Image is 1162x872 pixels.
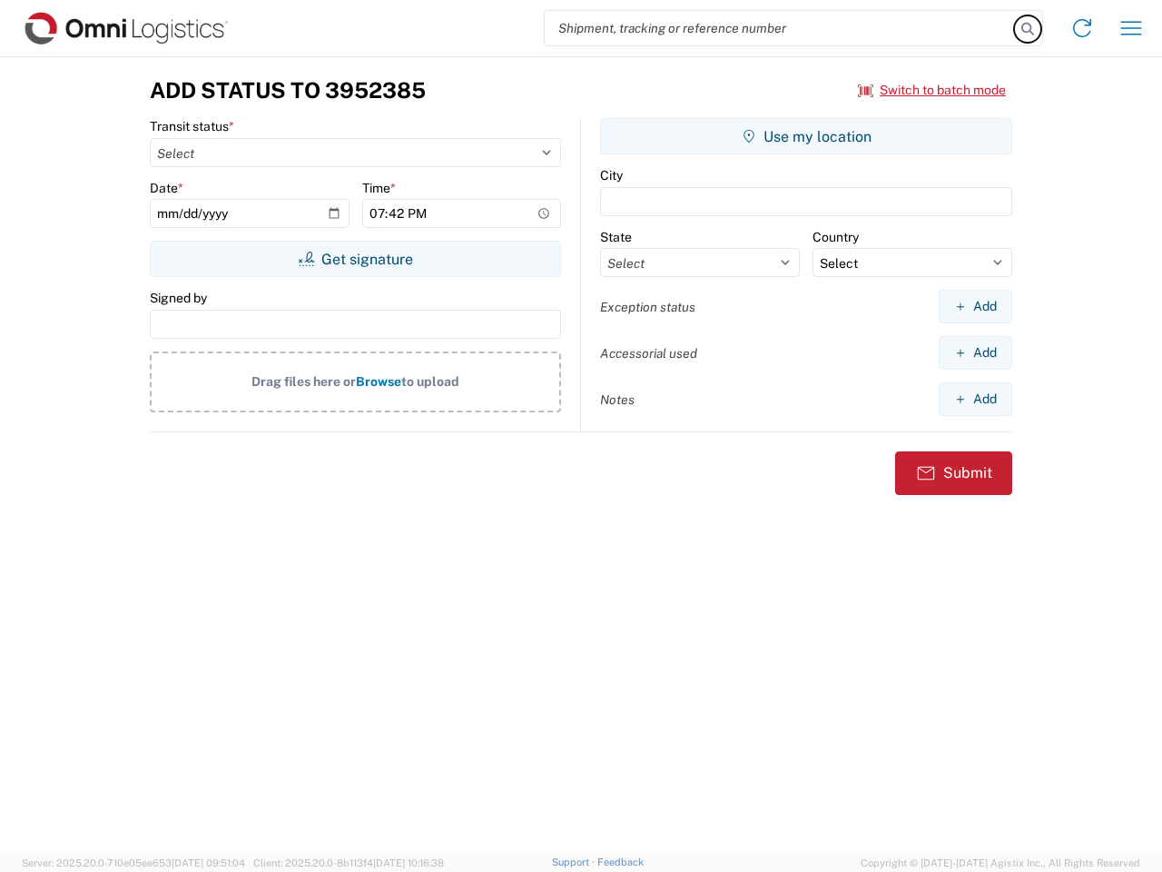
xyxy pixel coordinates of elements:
[939,336,1012,370] button: Add
[150,77,426,104] h3: Add Status to 3952385
[552,857,597,867] a: Support
[251,374,356,389] span: Drag files here or
[939,290,1012,323] button: Add
[545,11,1015,45] input: Shipment, tracking or reference number
[253,857,444,868] span: Client: 2025.20.0-8b113f4
[939,382,1012,416] button: Add
[600,167,623,183] label: City
[401,374,459,389] span: to upload
[600,299,695,315] label: Exception status
[150,241,561,277] button: Get signature
[373,857,444,868] span: [DATE] 10:16:38
[150,180,183,196] label: Date
[858,75,1006,105] button: Switch to batch mode
[356,374,401,389] span: Browse
[600,345,697,362] label: Accessorial used
[812,229,859,245] label: Country
[362,180,396,196] label: Time
[861,855,1140,871] span: Copyright © [DATE]-[DATE] Agistix Inc., All Rights Reserved
[600,391,635,408] label: Notes
[600,229,632,245] label: State
[172,857,245,868] span: [DATE] 09:51:04
[600,118,1012,154] button: Use my location
[597,857,644,867] a: Feedback
[895,451,1012,495] button: Submit
[150,118,234,134] label: Transit status
[22,857,245,868] span: Server: 2025.20.0-710e05ee653
[150,290,207,306] label: Signed by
